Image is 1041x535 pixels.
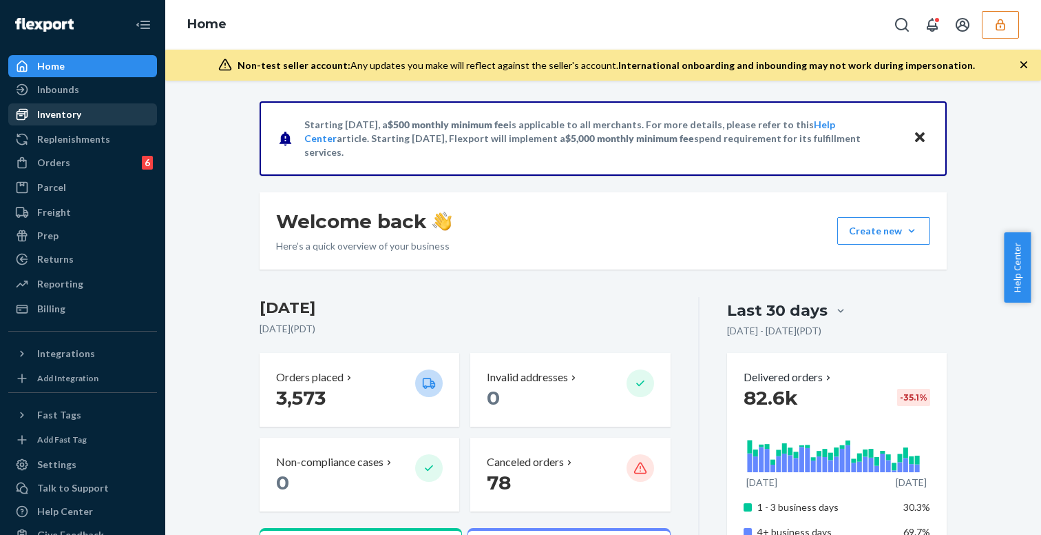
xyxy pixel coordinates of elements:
span: 3,573 [276,386,326,410]
button: Fast Tags [8,404,157,426]
p: Starting [DATE], a is applicable to all merchants. For more details, please refer to this article... [304,118,900,159]
a: Replenishments [8,128,157,150]
div: Inbounds [37,83,79,97]
a: Inventory [8,103,157,125]
p: Invalid addresses [487,370,568,385]
h3: [DATE] [260,297,671,319]
div: Last 30 days [727,300,828,321]
div: 6 [142,156,153,170]
a: Settings [8,454,157,476]
a: Add Integration [8,370,157,387]
a: Parcel [8,176,157,199]
a: Freight [8,201,157,223]
a: Reporting [8,273,157,295]
a: Help Center [8,501,157,523]
div: Home [37,59,65,73]
div: Reporting [37,277,83,291]
div: Parcel [37,181,66,194]
a: Prep [8,225,157,247]
button: Close Navigation [129,11,157,39]
a: Add Fast Tag [8,432,157,448]
span: 78 [487,471,511,494]
img: hand-wave emoji [432,212,452,231]
div: Returns [37,252,74,266]
a: Home [187,17,227,32]
p: Non-compliance cases [276,454,383,470]
div: Inventory [37,108,81,121]
div: Any updates you make will reflect against the seller's account. [238,59,975,72]
p: [DATE] ( PDT ) [260,322,671,336]
a: Home [8,55,157,77]
span: Non-test seller account: [238,59,350,71]
img: Flexport logo [15,18,74,32]
div: Replenishments [37,132,110,146]
div: Add Integration [37,372,98,384]
p: [DATE] - [DATE] ( PDT ) [727,324,821,338]
span: 30.3% [903,501,930,513]
button: Orders placed 3,573 [260,353,459,427]
div: Add Fast Tag [37,434,87,445]
button: Create new [837,217,930,245]
span: $5,000 monthly minimum fee [565,132,694,144]
div: Freight [37,205,71,219]
div: Settings [37,458,76,472]
p: [DATE] [896,476,927,489]
div: Prep [37,229,59,243]
div: -35.1 % [897,389,930,406]
div: Fast Tags [37,408,81,422]
button: Delivered orders [744,370,834,385]
p: Here’s a quick overview of your business [276,239,452,253]
div: Billing [37,302,65,316]
span: 82.6k [744,386,798,410]
div: Integrations [37,347,95,361]
div: Orders [37,156,70,170]
a: Orders6 [8,152,157,174]
div: Help Center [37,505,93,518]
button: Integrations [8,343,157,365]
button: Non-compliance cases 0 [260,438,459,512]
span: International onboarding and inbounding may not work during impersonation. [618,59,975,71]
p: [DATE] [746,476,777,489]
span: 0 [487,386,500,410]
p: 1 - 3 business days [757,501,893,514]
button: Invalid addresses 0 [470,353,670,427]
p: Canceled orders [487,454,564,470]
button: Open account menu [949,11,976,39]
a: Billing [8,298,157,320]
button: Open notifications [918,11,946,39]
span: 0 [276,471,289,494]
a: Returns [8,248,157,270]
p: Orders placed [276,370,344,385]
button: Help Center [1004,232,1031,303]
button: Open Search Box [888,11,916,39]
a: Inbounds [8,79,157,101]
button: Canceled orders 78 [470,438,670,512]
button: Close [911,128,929,148]
div: Talk to Support [37,481,109,495]
h1: Welcome back [276,209,452,234]
ol: breadcrumbs [176,5,238,45]
span: $500 monthly minimum fee [388,119,509,130]
a: Talk to Support [8,477,157,499]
